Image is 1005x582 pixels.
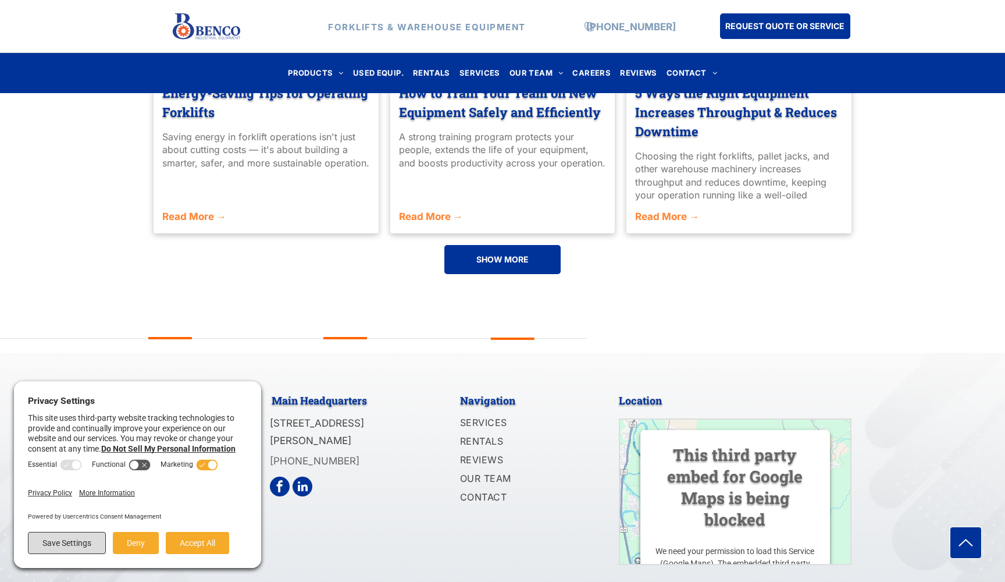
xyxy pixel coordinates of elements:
[460,489,586,508] a: CONTACT
[408,65,455,81] a: RENTALS
[635,150,843,201] div: Choosing the right forklifts, pallet jacks, and other warehouse machinery increases throughput an...
[399,130,607,169] div: A strong training program protects your people, extends the life of your equipment, and boosts pr...
[460,470,586,489] a: OUR TEAM
[399,83,607,122] a: How to Train Your Team on New Equipment Safely and Efficiently
[328,21,526,32] strong: FORKLIFTS & WAREHOUSE EQUIPMENT
[505,65,568,81] a: OUR TEAM
[635,83,843,141] a: 5 Ways the Right Equipment Increases Throughput & Reduces Downtime
[399,210,607,225] a: Read More →
[460,393,515,407] span: Navigation
[619,393,662,407] span: Location
[270,477,290,496] a: facebook
[635,210,843,225] a: Read More →
[348,65,408,81] a: USED EQUIP.
[162,130,370,169] div: Saving energy in forklift operations isn't just about cutting costs — it's about building a smart...
[662,65,722,81] a: CONTACT
[615,65,662,81] a: REVIEWS
[476,249,529,270] span: SHOW MORE
[654,443,816,530] h3: This third party embed for Google Maps is being blocked
[586,20,676,32] a: [PHONE_NUMBER]
[725,15,844,37] span: REQUEST QUOTE OR SERVICE
[293,477,312,496] a: linkedin
[455,65,505,81] a: SERVICES
[283,65,348,81] a: PRODUCTS
[270,417,364,447] span: [STREET_ADDRESS][PERSON_NAME]
[162,210,370,225] a: Read More →
[272,393,367,407] span: Main Headquarters
[460,433,586,452] a: RENTALS
[720,13,850,39] a: REQUEST QUOTE OR SERVICE
[568,65,615,81] a: CAREERS
[460,452,586,470] a: REVIEWS
[162,83,370,122] a: Energy-Saving Tips for Operating Forklifts
[270,455,359,467] a: [PHONE_NUMBER]
[460,414,586,433] a: SERVICES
